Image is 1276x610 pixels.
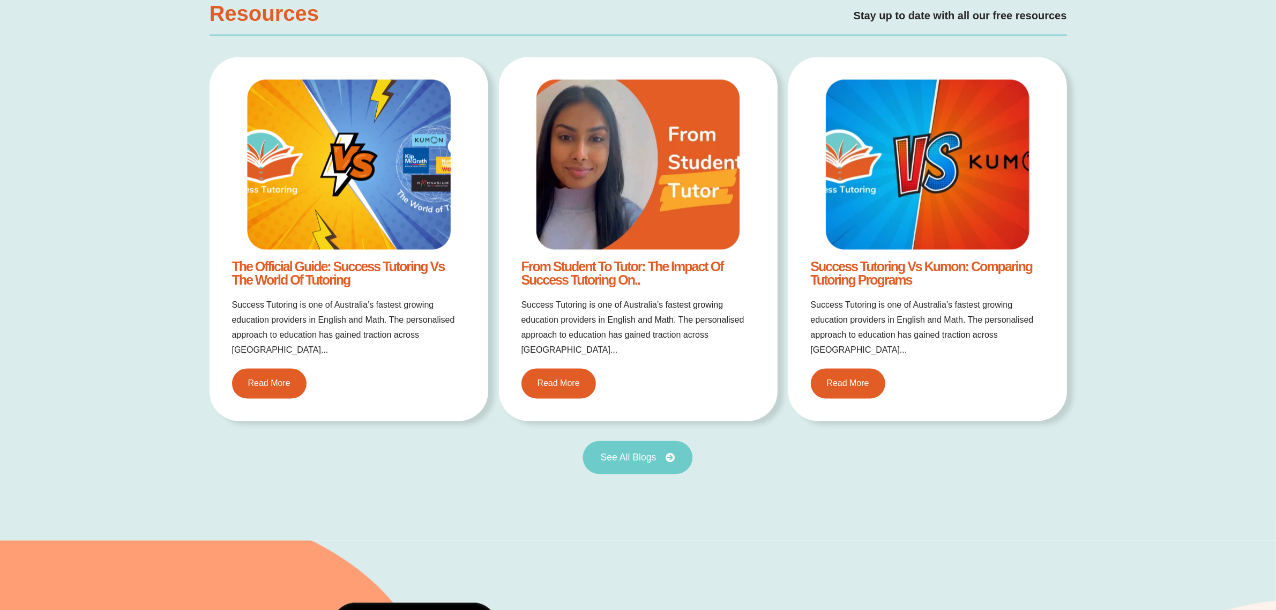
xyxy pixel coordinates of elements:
[521,259,723,288] a: From Student to Tutor: The Impact of Success Tutoring on..
[232,259,445,288] a: The Official Guide: Success Tutoring vs The World of Tutoring
[1098,490,1276,610] iframe: Chat Widget
[601,453,656,463] span: See All Blogs
[811,369,885,399] a: Read More
[583,441,693,474] a: See All Blogs
[538,380,580,388] span: Read More
[232,369,307,399] a: Read More
[248,380,290,388] span: Read More
[811,298,1044,358] h2: Success Tutoring is one of Australia’s fastest growing education providers in English and Math. T...
[811,259,1033,288] a: Success Tutoring vs Kumon: Comparing Tutoring Programs
[827,380,869,388] span: Read More
[232,298,466,358] h2: Success Tutoring is one of Australia’s fastest growing education providers in English and Math. T...
[521,369,596,399] a: Read More
[521,298,755,358] h2: Success Tutoring is one of Australia’s fastest growing education providers in English and Math. T...
[372,8,1067,24] h2: Stay up to date with all our free resources
[210,3,362,24] h2: Resources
